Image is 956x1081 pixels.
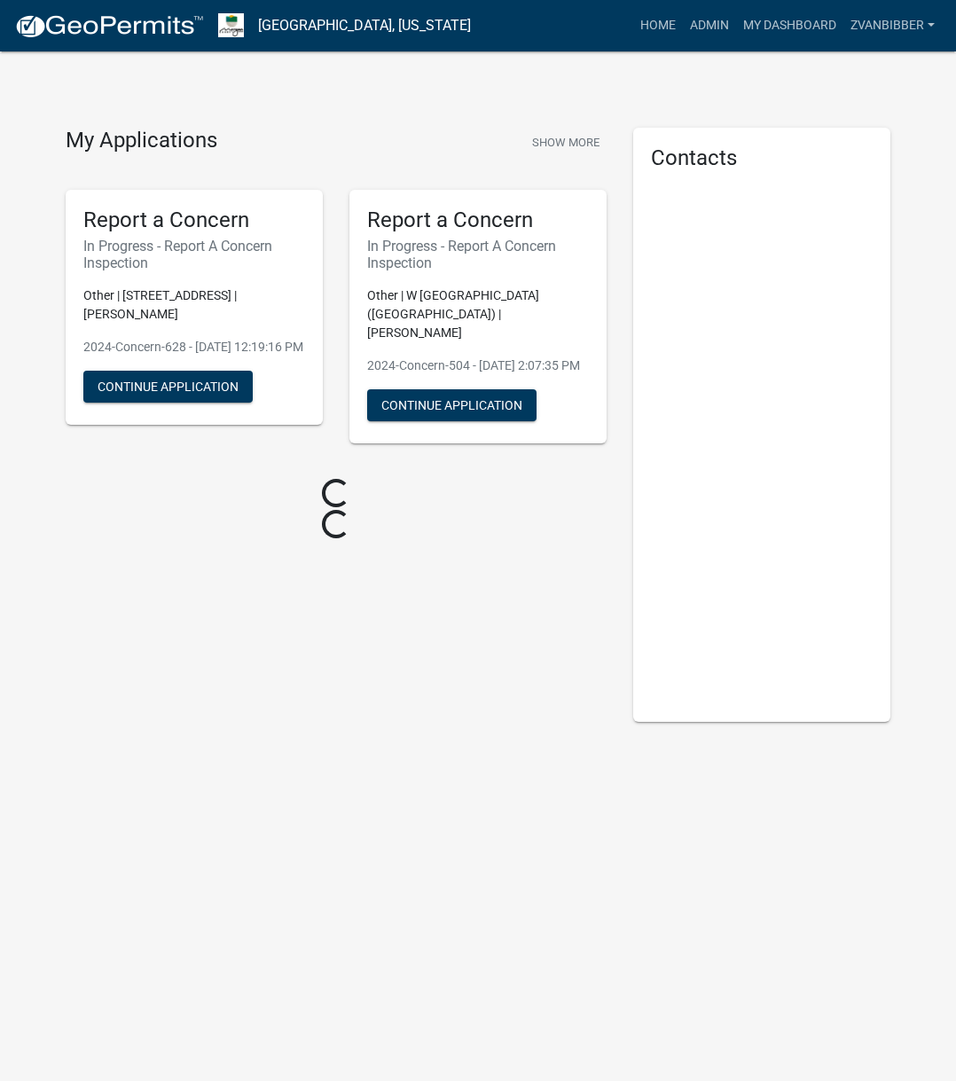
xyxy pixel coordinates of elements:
[83,238,305,271] h6: In Progress - Report A Concern Inspection
[66,128,217,154] h4: My Applications
[83,208,305,233] h5: Report a Concern
[367,238,589,271] h6: In Progress - Report A Concern Inspection
[633,9,683,43] a: Home
[218,13,244,37] img: Morgan County, Indiana
[367,286,589,342] p: Other | W [GEOGRAPHIC_DATA] ([GEOGRAPHIC_DATA]) | [PERSON_NAME]
[367,389,537,421] button: Continue Application
[83,338,305,356] p: 2024-Concern-628 - [DATE] 12:19:16 PM
[258,11,471,41] a: [GEOGRAPHIC_DATA], [US_STATE]
[525,128,607,157] button: Show More
[843,9,942,43] a: zvanbibber
[651,145,873,171] h5: Contacts
[683,9,736,43] a: Admin
[736,9,843,43] a: My Dashboard
[367,356,589,375] p: 2024-Concern-504 - [DATE] 2:07:35 PM
[83,286,305,324] p: Other | [STREET_ADDRESS] | [PERSON_NAME]
[83,371,253,403] button: Continue Application
[367,208,589,233] h5: Report a Concern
